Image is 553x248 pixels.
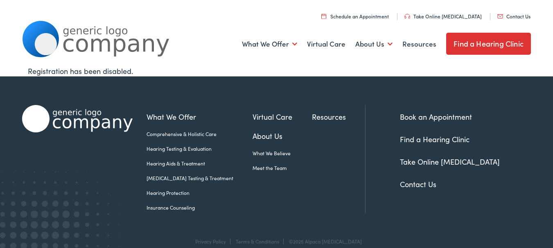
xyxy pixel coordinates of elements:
a: Hearing Aids & Treatment [147,160,253,167]
a: Hearing Testing & Evaluation [147,145,253,152]
a: [MEDICAL_DATA] Testing & Treatment [147,174,253,182]
a: About Us [355,29,393,59]
a: Schedule an Appointment [321,13,389,20]
a: Take Online [MEDICAL_DATA] [404,13,482,20]
div: Registration has been disabled. [28,65,526,76]
a: Privacy Policy [195,238,226,245]
a: Hearing Protection [147,189,253,197]
a: Comprehensive & Holistic Care [147,130,253,138]
a: Virtual Care [307,29,345,59]
a: Meet the Team [253,164,311,172]
img: utility icon [497,14,503,18]
a: Terms & Conditions [236,238,279,245]
a: Book an Appointment [400,112,472,122]
a: Take Online [MEDICAL_DATA] [400,156,500,167]
div: ©2025 Alpaca [MEDICAL_DATA] [285,239,362,244]
img: utility icon [404,14,410,19]
a: Resources [312,111,365,122]
a: Virtual Care [253,111,311,122]
a: Contact Us [400,179,436,189]
img: utility icon [321,13,326,19]
a: About Us [253,130,311,141]
a: Find a Hearing Clinic [446,33,531,55]
a: Insurance Counseling [147,204,253,211]
a: What We Offer [147,111,253,122]
img: Alpaca Audiology [22,105,133,132]
a: Find a Hearing Clinic [400,134,469,144]
a: What We Believe [253,150,311,157]
a: What We Offer [242,29,297,59]
a: Contact Us [497,13,530,20]
a: Resources [402,29,436,59]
